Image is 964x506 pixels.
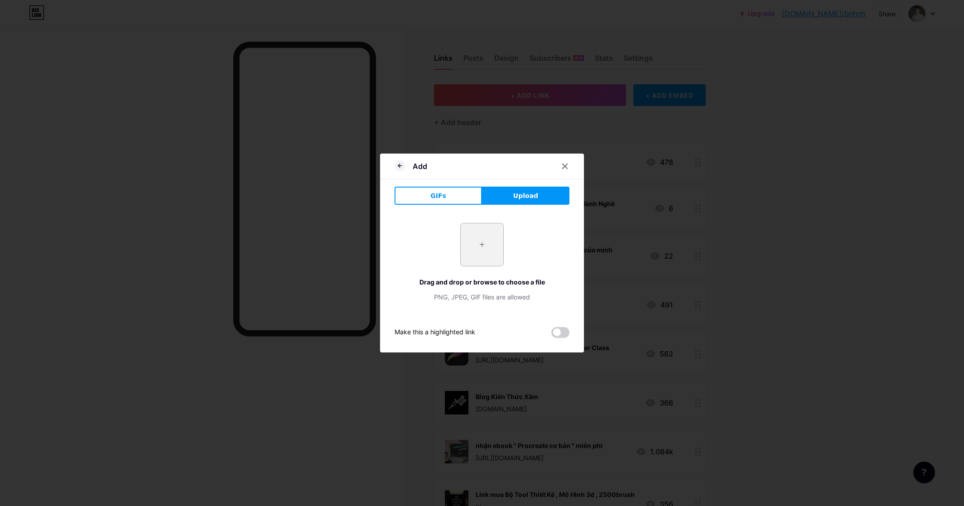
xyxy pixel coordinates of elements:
[395,292,569,302] div: PNG, JPEG, GIF files are allowed
[482,187,569,205] button: Upload
[395,327,475,338] div: Make this a highlighted link
[395,187,482,205] button: GIFs
[395,277,569,287] div: Drag and drop or browse to choose a file
[430,191,446,201] span: GIFs
[413,161,427,172] div: Add
[513,191,538,201] span: Upload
